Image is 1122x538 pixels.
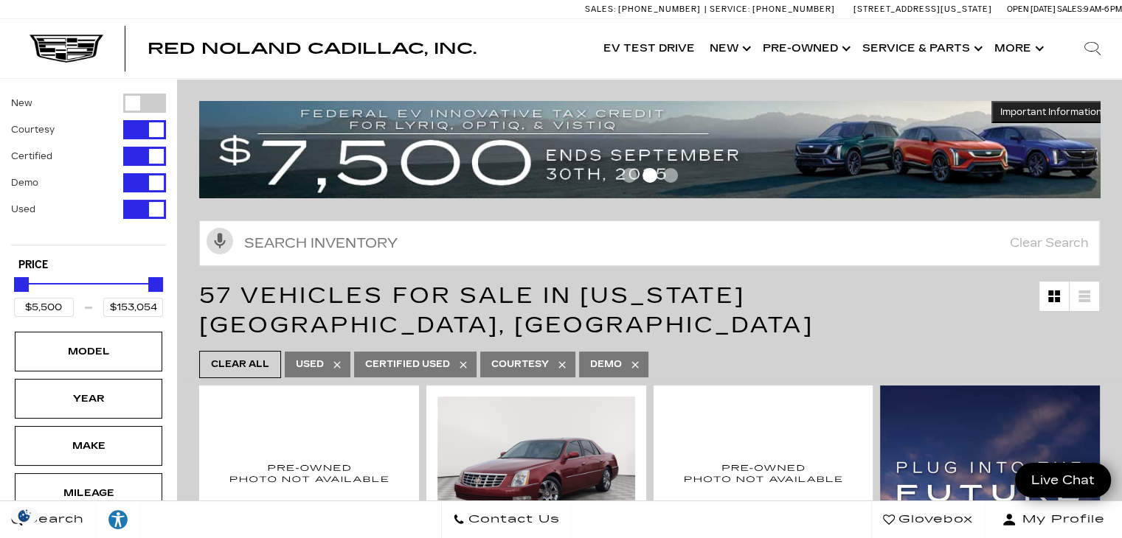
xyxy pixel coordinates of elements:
[207,228,233,254] svg: Click to toggle on voice search
[52,485,125,501] div: Mileage
[148,40,477,57] span: Red Noland Cadillac, Inc.
[1007,4,1056,14] span: Open [DATE]
[52,438,125,454] div: Make
[15,379,162,419] div: YearYear
[103,298,163,317] input: Maximum
[148,41,477,56] a: Red Noland Cadillac, Inc.
[871,501,985,538] a: Glovebox
[11,175,38,190] label: Demo
[199,101,1111,198] img: vrp-tax-ending-august-version
[52,391,125,407] div: Year
[590,355,622,374] span: Demo
[465,509,560,530] span: Contact Us
[585,5,704,13] a: Sales: [PHONE_NUMBER]
[14,298,74,317] input: Minimum
[11,94,166,245] div: Filter by Vehicle Type
[643,168,657,183] span: Go to slide 2
[365,355,450,374] span: Certified Used
[853,4,992,14] a: [STREET_ADDRESS][US_STATE]
[11,96,32,111] label: New
[702,19,755,78] a: New
[1024,472,1102,489] span: Live Chat
[11,122,55,137] label: Courtesy
[752,4,835,14] span: [PHONE_NUMBER]
[987,19,1048,78] button: More
[1017,509,1105,530] span: My Profile
[991,101,1111,123] button: Important Information
[296,355,324,374] span: Used
[622,168,637,183] span: Go to slide 1
[755,19,855,78] a: Pre-Owned
[14,277,29,292] div: Minimum Price
[710,4,750,14] span: Service:
[7,508,41,523] img: Opt-Out Icon
[14,272,163,317] div: Price
[18,259,159,272] h5: Price
[491,355,549,374] span: Courtesy
[11,202,35,217] label: Used
[1015,463,1111,497] a: Live Chat
[11,149,52,164] label: Certified
[15,473,162,513] div: MileageMileage
[7,508,41,523] section: Click to Open Cookie Consent Modal
[96,509,140,531] div: Explore your accessibility options
[618,4,701,14] span: [PHONE_NUMBER]
[1000,106,1102,118] span: Important Information
[441,501,572,538] a: Contact Us
[895,509,973,530] span: Glovebox
[30,35,103,63] img: Cadillac Dark Logo with Cadillac White Text
[23,509,84,530] span: Search
[663,168,678,183] span: Go to slide 3
[199,220,1100,266] input: Search Inventory
[985,501,1122,538] button: Open user profile menu
[52,343,125,360] div: Model
[96,501,141,538] a: Explore your accessibility options
[15,332,162,371] div: ModelModel
[596,19,702,78] a: EV Test Drive
[15,426,162,466] div: MakeMake
[199,282,813,338] span: 57 Vehicles for Sale in [US_STATE][GEOGRAPHIC_DATA], [GEOGRAPHIC_DATA]
[1057,4,1084,14] span: Sales:
[704,5,839,13] a: Service: [PHONE_NUMBER]
[585,4,616,14] span: Sales:
[1084,4,1122,14] span: 9 AM-6 PM
[855,19,987,78] a: Service & Parts
[148,277,163,292] div: Maximum Price
[211,355,269,374] span: Clear All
